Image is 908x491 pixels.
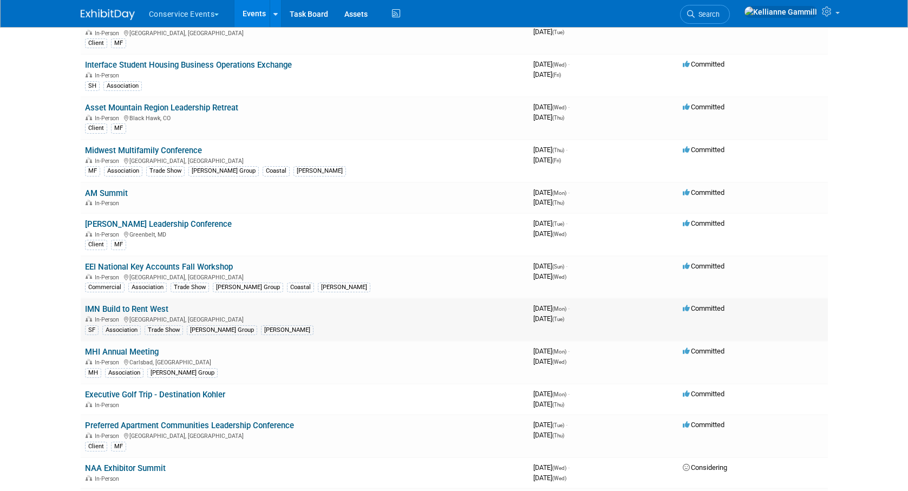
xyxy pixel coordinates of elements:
span: [DATE] [533,188,570,197]
span: (Wed) [552,231,566,237]
div: Association [104,166,142,176]
img: In-Person Event [86,158,92,163]
span: (Thu) [552,115,564,121]
img: In-Person Event [86,200,92,205]
div: Trade Show [145,325,183,335]
a: MHI Annual Meeting [85,347,159,357]
span: (Tue) [552,29,564,35]
img: In-Person Event [86,316,92,322]
div: Association [105,368,143,378]
div: [PERSON_NAME] Group [147,368,218,378]
a: Asset Mountain Region Leadership Retreat [85,103,238,113]
div: Carlsbad, [GEOGRAPHIC_DATA] [85,357,525,366]
span: [DATE] [533,103,570,111]
a: Preferred Apartment Communities Leadership Conference [85,421,294,430]
div: [GEOGRAPHIC_DATA], [GEOGRAPHIC_DATA] [85,156,525,165]
span: [DATE] [533,198,564,206]
span: - [566,219,567,227]
img: ExhibitDay [81,9,135,20]
img: In-Person Event [86,359,92,364]
div: Association [128,283,167,292]
span: Considering [683,463,727,472]
span: [DATE] [533,304,570,312]
span: [DATE] [533,390,570,398]
span: (Wed) [552,475,566,481]
div: SF [85,325,99,335]
span: In-Person [95,231,122,238]
div: [PERSON_NAME] [318,283,370,292]
span: Committed [683,188,724,197]
div: [GEOGRAPHIC_DATA], [GEOGRAPHIC_DATA] [85,431,525,440]
span: - [568,103,570,111]
div: Client [85,123,107,133]
span: In-Person [95,274,122,281]
span: [DATE] [533,463,570,472]
div: Association [103,81,142,91]
a: AM Summit [85,188,128,198]
img: In-Person Event [86,433,92,438]
div: Client [85,38,107,48]
span: Committed [683,304,724,312]
img: In-Person Event [86,30,92,35]
span: In-Person [95,115,122,122]
span: [DATE] [533,347,570,355]
div: Coastal [287,283,314,292]
span: - [568,347,570,355]
span: In-Person [95,402,122,409]
a: Interface Student Housing Business Operations Exchange [85,60,292,70]
span: (Tue) [552,316,564,322]
span: [DATE] [533,262,567,270]
span: Committed [683,60,724,68]
span: (Mon) [552,391,566,397]
span: (Mon) [552,306,566,312]
div: [PERSON_NAME] [261,325,313,335]
div: Client [85,240,107,250]
a: NAA Exhibitor Summit [85,463,166,473]
span: In-Person [95,200,122,207]
div: [GEOGRAPHIC_DATA], [GEOGRAPHIC_DATA] [85,272,525,281]
span: Committed [683,262,724,270]
span: Committed [683,390,724,398]
span: [DATE] [533,272,566,280]
div: Trade Show [146,166,185,176]
span: In-Person [95,72,122,79]
div: Commercial [85,283,125,292]
div: Black Hawk, CO [85,113,525,122]
span: (Sun) [552,264,564,270]
span: Committed [683,219,724,227]
span: (Fri) [552,72,561,78]
span: In-Person [95,359,122,366]
a: Midwest Multifamily Conference [85,146,202,155]
div: MH [85,368,101,378]
div: MF [85,166,100,176]
div: Coastal [263,166,290,176]
div: MF [111,240,126,250]
div: MF [111,442,126,451]
a: Search [680,5,730,24]
span: Committed [683,103,724,111]
div: Client [85,442,107,451]
span: [DATE] [533,357,566,365]
a: IMN Build to Rent West [85,304,168,314]
span: (Wed) [552,465,566,471]
div: SH [85,81,100,91]
span: (Mon) [552,190,566,196]
span: (Wed) [552,62,566,68]
div: [PERSON_NAME] Group [213,283,283,292]
span: [DATE] [533,474,566,482]
span: [DATE] [533,113,564,121]
span: In-Person [95,475,122,482]
span: - [568,60,570,68]
span: [DATE] [533,146,567,154]
div: Trade Show [171,283,209,292]
span: (Wed) [552,359,566,365]
span: Committed [683,146,724,154]
span: [DATE] [533,431,564,439]
span: Committed [683,421,724,429]
div: [PERSON_NAME] Group [188,166,259,176]
span: [DATE] [533,315,564,323]
span: Committed [683,347,724,355]
div: Association [102,325,141,335]
span: In-Person [95,316,122,323]
span: [DATE] [533,60,570,68]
